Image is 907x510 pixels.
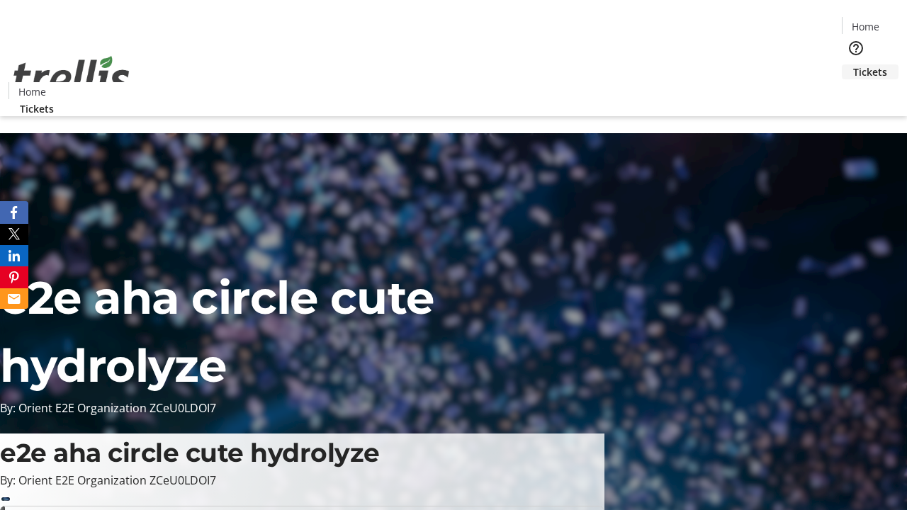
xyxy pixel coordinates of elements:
[20,101,54,116] span: Tickets
[852,19,879,34] span: Home
[9,40,135,111] img: Orient E2E Organization ZCeU0LDOI7's Logo
[9,84,55,99] a: Home
[842,64,898,79] a: Tickets
[842,79,870,108] button: Cart
[853,64,887,79] span: Tickets
[843,19,888,34] a: Home
[9,101,65,116] a: Tickets
[18,84,46,99] span: Home
[842,34,870,62] button: Help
